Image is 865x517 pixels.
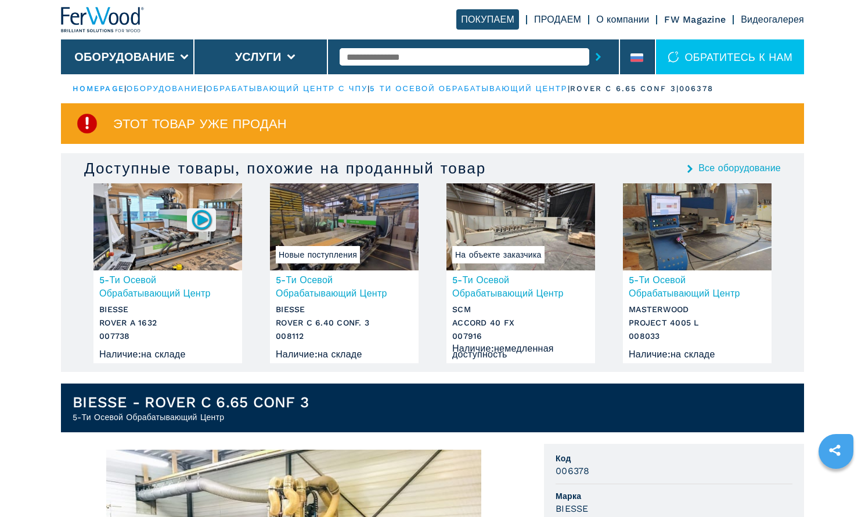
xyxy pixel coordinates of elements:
[556,453,792,464] span: Код
[73,393,309,411] h1: BIESSE - ROVER C 6.65 CONF 3
[93,183,242,363] a: 5-Ти Осевой Обрабатывающий Центр BIESSE ROVER A 16320077385-Ти Осевой Обрабатывающий ЦентрBIESSER...
[589,44,607,70] button: submit-button
[446,183,595,270] img: 5-Ти Осевой Обрабатывающий Центр SCM ACCORD 40 FX
[596,14,649,25] a: О компании
[113,117,287,131] span: Этот товар уже продан
[656,39,804,74] div: ОБРАТИТЕСЬ К НАМ
[367,84,370,93] span: |
[456,9,519,30] a: ПОКУПАЕМ
[452,346,589,357] div: Наличие : немедленная доступность
[75,112,99,135] img: SoldProduct
[270,183,419,363] a: 5-Ти Осевой Обрабатывающий Центр BIESSE ROVER C 6.40 CONF. 3Новые поступления5-Ти Осевой Обрабаты...
[816,465,856,508] iframe: Chat
[668,51,679,63] img: ОБРАТИТЕСЬ К НАМ
[679,84,714,94] p: 006378
[629,273,766,300] h3: 5-Ти Осевой Обрабатывающий Центр
[99,303,236,343] h3: BIESSE ROVER A 1632 007738
[276,273,413,300] h3: 5-Ти Осевой Обрабатывающий Центр
[204,84,206,93] span: |
[556,490,792,502] span: Марка
[276,352,413,357] div: Наличие : на складе
[73,84,124,93] a: HOMEPAGE
[820,436,849,465] a: sharethis
[276,303,413,343] h3: BIESSE ROVER C 6.40 CONF. 3 008112
[570,84,679,94] p: rover c 6.65 conf 3 |
[99,352,236,357] div: Наличие : на складе
[235,50,282,64] button: Услуги
[534,14,581,25] a: ПРОДАЕМ
[623,183,772,363] a: 5-Ти Осевой Обрабатывающий Центр MASTERWOOD PROJECT 4005 L5-Ти Осевой Обрабатывающий ЦентрMASTERW...
[446,183,595,363] a: 5-Ти Осевой Обрабатывающий Центр SCM ACCORD 40 FXНа объекте заказчика5-Ти Осевой Обрабатывающий Ц...
[127,84,204,93] a: оборудование
[452,303,589,343] h3: SCM ACCORD 40 FX 007916
[93,183,242,270] img: 5-Ти Осевой Обрабатывающий Центр BIESSE ROVER A 1632
[206,84,367,93] a: обрабатывающий центр с чпу
[74,50,175,64] button: Оборудование
[84,159,486,178] h3: Доступные товары, похожие на проданный товар
[61,7,145,32] img: Ferwood
[73,411,309,423] h2: 5-Ти Осевой Обрабатывающий Центр
[664,14,726,25] a: FW Magazine
[741,14,804,25] a: Видеогалерея
[452,273,589,300] h3: 5-Ти Осевой Обрабатывающий Центр
[124,84,127,93] span: |
[698,164,781,173] a: Все оборудование
[629,352,766,357] div: Наличие : на складе
[568,84,570,93] span: |
[99,273,236,300] h3: 5-Ти Осевой Обрабатывающий Центр
[556,502,589,515] h3: BIESSE
[276,246,360,263] span: Новые поступления
[623,183,772,270] img: 5-Ти Осевой Обрабатывающий Центр MASTERWOOD PROJECT 4005 L
[452,246,545,263] span: На объекте заказчика
[556,464,590,478] h3: 006378
[629,303,766,343] h3: MASTERWOOD PROJECT 4005 L 008033
[370,84,567,93] a: 5 ти осевой обрабатывающий центр
[270,183,419,270] img: 5-Ти Осевой Обрабатывающий Центр BIESSE ROVER C 6.40 CONF. 3
[190,208,213,231] img: 007738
